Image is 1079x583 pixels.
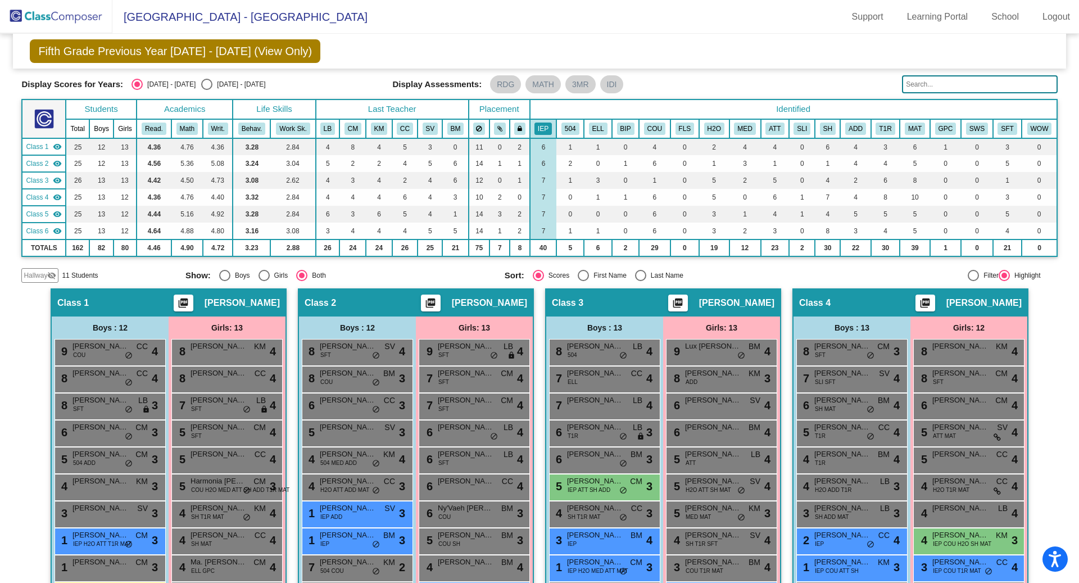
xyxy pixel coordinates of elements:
td: 1 [699,155,729,172]
th: Karen Mazur [366,119,392,138]
td: 12 [89,138,114,155]
td: 4 [871,155,900,172]
th: Boys [89,119,114,138]
span: Class 4 [26,192,48,202]
button: SWS [966,123,988,135]
td: 3.04 [270,155,315,172]
a: School [982,8,1028,26]
button: SLI [794,123,810,135]
td: 3.08 [270,223,315,239]
td: 8 [900,172,930,189]
td: 3.32 [233,189,270,206]
td: 0 [584,155,612,172]
td: 13 [89,189,114,206]
th: Two Family Household/Split Family [815,119,840,138]
button: CM [344,123,361,135]
td: 5 [761,172,790,189]
td: 0 [1022,206,1057,223]
td: 1 [489,223,510,239]
td: 3 [489,206,510,223]
th: Individualized Education Plan [530,119,557,138]
td: 3 [339,206,366,223]
td: 2.84 [270,206,315,223]
td: 4 [729,138,761,155]
td: 7 [530,223,557,239]
td: 0 [556,206,584,223]
td: 1 [993,172,1022,189]
td: 6 [442,172,468,189]
td: 0 [670,189,699,206]
td: 1 [442,206,468,223]
td: 2 [556,155,584,172]
td: 5 [392,138,418,155]
th: Students [66,100,137,119]
mat-icon: visibility [53,142,62,151]
th: Attendance Issues (Tardy/Absences) [761,119,790,138]
button: Behav. [238,123,265,135]
td: 13 [89,172,114,189]
td: 25 [66,189,89,206]
td: 0 [1022,138,1057,155]
th: Title I Reading (Sees Ashley, Sarah, Courtney, Trish or has literacy partners) [871,119,900,138]
td: 10 [900,189,930,206]
td: 2 [510,223,529,239]
button: H2O [704,123,724,135]
td: 4 [840,189,871,206]
th: Keep away students [469,119,489,138]
button: ELL [589,123,607,135]
button: Math [176,123,198,135]
td: 4.50 [171,172,203,189]
td: 1 [489,155,510,172]
td: 5 [871,206,900,223]
a: Logout [1033,8,1079,26]
th: Girls [114,119,137,138]
td: 4 [316,172,340,189]
td: 5 [900,206,930,223]
td: 1 [556,138,584,155]
td: 0 [961,206,993,223]
th: Family Link Services [670,119,699,138]
td: 6 [442,155,468,172]
mat-chip: RDG [490,75,521,93]
td: 0 [789,172,815,189]
button: WOW [1027,123,1052,135]
button: KM [371,123,388,135]
th: Academics [137,100,233,119]
td: 4 [815,206,840,223]
td: 4 [815,172,840,189]
td: 3 [993,138,1022,155]
td: 2.62 [270,172,315,189]
td: 2 [489,189,510,206]
td: 4.76 [171,138,203,155]
td: 1 [761,155,790,172]
td: 0 [510,189,529,206]
td: 13 [114,155,137,172]
button: T1R [876,123,895,135]
button: Work Sk. [276,123,310,135]
button: 504 [561,123,579,135]
td: Hjordis Rivet - No Class Name [22,206,66,223]
mat-icon: picture_as_pdf [176,297,190,313]
td: 1 [584,223,612,239]
th: 504 Plan [556,119,584,138]
td: 0 [670,172,699,189]
td: 6 [761,189,790,206]
td: 1 [510,155,529,172]
td: 4.44 [137,206,171,223]
td: 25 [66,223,89,239]
td: Zack Korienek - No Class Name [22,223,66,239]
span: Display Scores for Years: [21,79,123,89]
button: Print Students Details [174,295,193,311]
td: 3 [729,155,761,172]
td: 5 [316,155,340,172]
span: Fifth Grade Previous Year [DATE] - [DATE] (View Only) [30,39,320,63]
mat-radio-group: Select an option [132,79,265,90]
th: Counseling Supports [639,119,670,138]
mat-icon: picture_as_pdf [671,297,684,313]
span: Class 5 [26,209,48,219]
td: 5 [392,206,418,223]
td: 4 [366,172,392,189]
td: 5 [699,172,729,189]
td: 4 [366,189,392,206]
td: 3 [418,138,442,155]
